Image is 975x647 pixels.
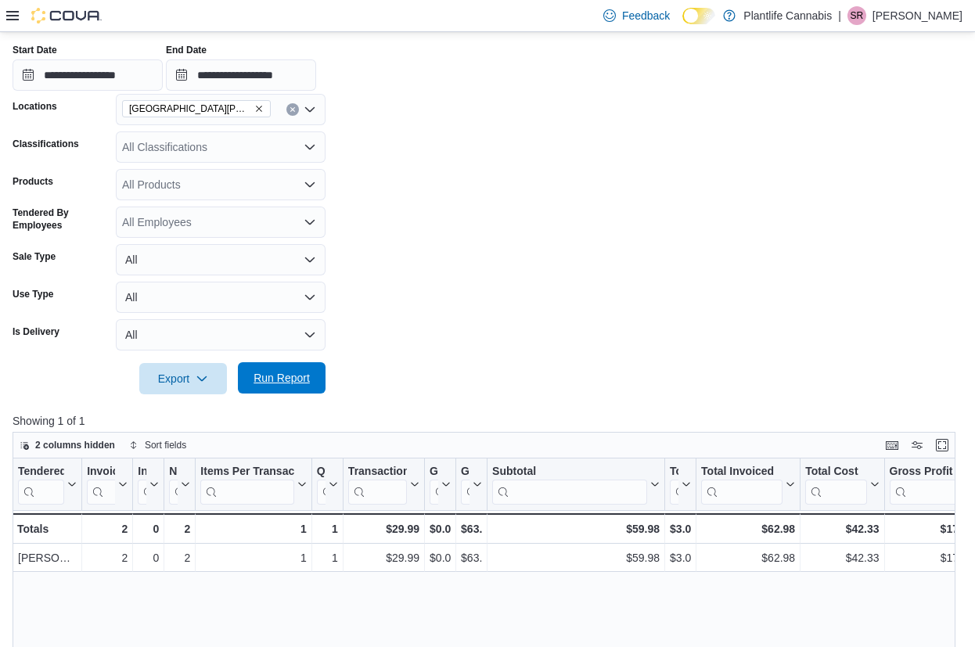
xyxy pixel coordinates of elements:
[138,465,146,480] div: Invoices Ref
[18,465,64,505] div: Tendered Employee
[805,519,879,538] div: $42.33
[461,465,470,505] div: Gross Sales
[13,325,59,338] label: Is Delivery
[138,519,159,538] div: 0
[87,465,115,505] div: Invoices Sold
[317,465,326,505] div: Qty Per Transaction
[138,465,159,505] button: Invoices Ref
[200,519,307,538] div: 1
[317,465,326,480] div: Qty Per Transaction
[461,465,470,480] div: Gross Sales
[13,44,57,56] label: Start Date
[169,519,190,538] div: 2
[304,216,316,228] button: Open list of options
[670,519,691,538] div: $3.00
[933,436,952,455] button: Enter fullscreen
[492,519,660,538] div: $59.98
[87,465,115,480] div: Invoices Sold
[670,465,678,505] div: Total Tax
[116,282,326,313] button: All
[18,549,77,568] div: [PERSON_NAME]
[17,519,77,538] div: Totals
[851,6,864,25] span: SR
[18,465,77,505] button: Tendered Employee
[622,8,670,23] span: Feedback
[348,549,419,568] div: $29.99
[13,436,121,455] button: 2 columns hidden
[254,370,310,386] span: Run Report
[890,519,974,538] div: $17.65
[701,465,795,505] button: Total Invoiced
[87,465,128,505] button: Invoices Sold
[701,549,795,568] div: $62.98
[430,465,451,505] button: Gift Cards
[166,59,316,91] input: Press the down key to open a popover containing a calendar.
[701,465,783,480] div: Total Invoiced
[35,439,115,451] span: 2 columns hidden
[317,519,338,538] div: 1
[348,465,407,505] div: Transaction Average
[200,465,294,480] div: Items Per Transaction
[116,319,326,350] button: All
[430,549,451,568] div: $0.00
[670,465,678,480] div: Total Tax
[169,465,178,480] div: Net Sold
[805,465,866,505] div: Total Cost
[890,549,974,568] div: $17.65
[304,141,316,153] button: Open list of options
[743,6,832,25] p: Plantlife Cannabis
[13,413,965,429] p: Showing 1 of 1
[461,549,482,568] div: $63.98
[304,103,316,116] button: Open list of options
[492,465,660,505] button: Subtotal
[890,465,962,480] div: Gross Profit
[430,519,451,538] div: $0.00
[805,549,879,568] div: $42.33
[169,549,190,568] div: 2
[13,59,163,91] input: Press the down key to open a popover containing a calendar.
[87,549,128,568] div: 2
[430,465,438,505] div: Gift Card Sales
[461,519,482,538] div: $63.98
[13,250,56,263] label: Sale Type
[13,288,53,300] label: Use Type
[847,6,866,25] div: Skyler Rowsell
[492,465,647,480] div: Subtotal
[116,244,326,275] button: All
[200,465,294,505] div: Items Per Transaction
[348,465,407,480] div: Transaction Average
[138,465,146,505] div: Invoices Ref
[145,439,186,451] span: Sort fields
[890,465,974,505] button: Gross Profit
[461,465,482,505] button: Gross Sales
[238,362,326,394] button: Run Report
[701,465,783,505] div: Total Invoiced
[31,8,102,23] img: Cova
[13,207,110,232] label: Tendered By Employees
[670,465,691,505] button: Total Tax
[682,8,715,24] input: Dark Mode
[492,465,647,505] div: Subtotal
[169,465,178,505] div: Net Sold
[13,138,79,150] label: Classifications
[908,436,926,455] button: Display options
[317,465,338,505] button: Qty Per Transaction
[304,178,316,191] button: Open list of options
[286,103,299,116] button: Clear input
[13,100,57,113] label: Locations
[123,436,192,455] button: Sort fields
[348,465,419,505] button: Transaction Average
[200,549,307,568] div: 1
[430,465,438,480] div: Gift Cards
[317,549,338,568] div: 1
[122,100,271,117] span: Fort McMurray - Eagle Ridge
[200,465,307,505] button: Items Per Transaction
[890,465,962,505] div: Gross Profit
[348,519,419,538] div: $29.99
[18,465,64,480] div: Tendered Employee
[872,6,962,25] p: [PERSON_NAME]
[805,465,879,505] button: Total Cost
[670,549,691,568] div: $3.00
[254,104,264,113] button: Remove Fort McMurray - Eagle Ridge from selection in this group
[129,101,251,117] span: [GEOGRAPHIC_DATA][PERSON_NAME] - [GEOGRAPHIC_DATA]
